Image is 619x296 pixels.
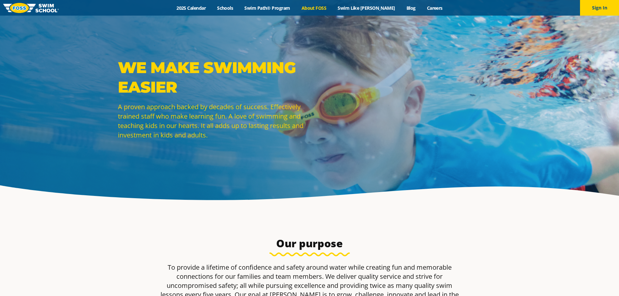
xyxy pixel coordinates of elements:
[156,237,463,250] h3: Our purpose
[296,5,332,11] a: About FOSS
[421,5,448,11] a: Careers
[239,5,296,11] a: Swim Path® Program
[401,5,421,11] a: Blog
[3,3,59,13] img: FOSS Swim School Logo
[118,102,306,140] p: A proven approach backed by decades of success. Effectively trained staff who make learning fun. ...
[332,5,401,11] a: Swim Like [PERSON_NAME]
[118,58,306,97] p: WE MAKE SWIMMING EASIER
[171,5,212,11] a: 2025 Calendar
[212,5,239,11] a: Schools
